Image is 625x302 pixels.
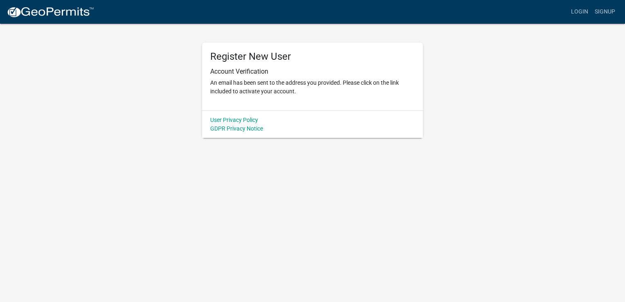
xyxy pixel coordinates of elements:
h6: Account Verification [210,68,415,75]
h5: Register New User [210,51,415,63]
a: Signup [591,4,618,20]
a: Login [568,4,591,20]
a: GDPR Privacy Notice [210,125,263,132]
a: User Privacy Policy [210,117,258,123]
p: An email has been sent to the address you provided. Please click on the link included to activate... [210,79,415,96]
